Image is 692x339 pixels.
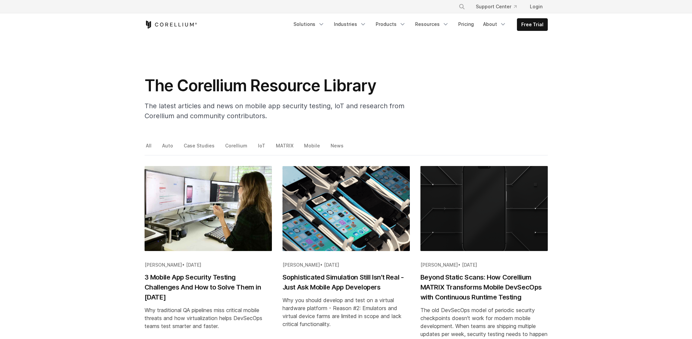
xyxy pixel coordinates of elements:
[145,102,405,120] span: The latest articles and news on mobile app security testing, IoT and research from Corellium and ...
[145,306,272,330] div: Why traditional QA pipelines miss critical mobile threats and how virtualization helps DevSecOps ...
[257,141,268,155] a: IoT
[372,18,410,30] a: Products
[145,262,272,268] div: •
[303,141,322,155] a: Mobile
[186,262,201,268] span: [DATE]
[451,1,548,13] div: Navigation Menu
[411,18,453,30] a: Resources
[145,166,272,251] img: 3 Mobile App Security Testing Challenges And How to Solve Them in 2025
[324,262,339,268] span: [DATE]
[224,141,250,155] a: Corellium
[479,18,510,30] a: About
[283,166,410,251] img: Sophisticated Simulation Still Isn’t Real - Just Ask Mobile App Developers
[145,141,154,155] a: All
[289,18,548,31] div: Navigation Menu
[289,18,329,30] a: Solutions
[330,18,370,30] a: Industries
[145,21,197,29] a: Corellium Home
[283,272,410,292] h2: Sophisticated Simulation Still Isn’t Real - Just Ask Mobile App Developers
[329,141,346,155] a: News
[283,262,410,268] div: •
[420,272,548,302] h2: Beyond Static Scans: How Corellium MATRIX Transforms Mobile DevSecOps with Continuous Runtime Tes...
[145,272,272,302] h2: 3 Mobile App Security Testing Challenges And How to Solve Them in [DATE]
[283,296,410,328] div: Why you should develop and test on a virtual hardware platform - Reason #2: Emulators and virtual...
[275,141,296,155] a: MATRIX
[462,262,477,268] span: [DATE]
[283,262,320,268] span: [PERSON_NAME]
[456,1,468,13] button: Search
[145,76,410,96] h1: The Corellium Resource Library
[420,262,458,268] span: [PERSON_NAME]
[182,141,217,155] a: Case Studies
[471,1,522,13] a: Support Center
[454,18,478,30] a: Pricing
[420,262,548,268] div: •
[525,1,548,13] a: Login
[517,19,547,31] a: Free Trial
[145,262,182,268] span: [PERSON_NAME]
[420,166,548,251] img: Beyond Static Scans: How Corellium MATRIX Transforms Mobile DevSecOps with Continuous Runtime Tes...
[161,141,175,155] a: Auto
